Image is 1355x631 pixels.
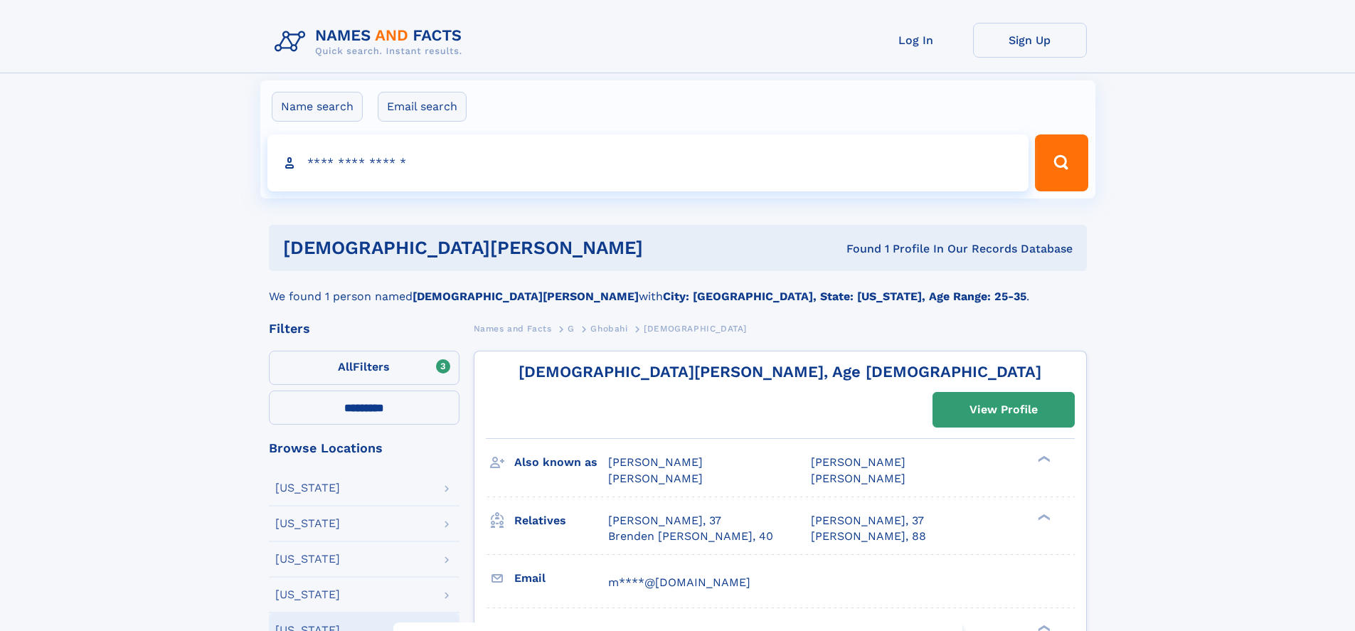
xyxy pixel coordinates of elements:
button: Search Button [1035,134,1088,191]
span: [PERSON_NAME] [608,472,703,485]
label: Email search [378,92,467,122]
h1: [DEMOGRAPHIC_DATA][PERSON_NAME] [283,239,745,257]
h3: Also known as [514,450,608,474]
a: Log In [859,23,973,58]
div: [US_STATE] [275,553,340,565]
a: View Profile [933,393,1074,427]
a: Ghobahi [590,319,627,337]
div: [US_STATE] [275,589,340,600]
input: search input [267,134,1029,191]
div: ❯ [1034,455,1051,464]
b: [DEMOGRAPHIC_DATA][PERSON_NAME] [413,290,639,303]
span: [PERSON_NAME] [811,472,905,485]
a: [DEMOGRAPHIC_DATA][PERSON_NAME], Age [DEMOGRAPHIC_DATA] [519,363,1041,381]
div: [US_STATE] [275,482,340,494]
div: We found 1 person named with . [269,271,1087,305]
div: Browse Locations [269,442,459,455]
a: Sign Up [973,23,1087,58]
span: [DEMOGRAPHIC_DATA] [644,324,747,334]
span: Ghobahi [590,324,627,334]
div: [US_STATE] [275,518,340,529]
div: Found 1 Profile In Our Records Database [745,241,1073,257]
img: Logo Names and Facts [269,23,474,61]
a: Names and Facts [474,319,552,337]
a: [PERSON_NAME], 37 [811,513,924,529]
span: [PERSON_NAME] [608,455,703,469]
h3: Relatives [514,509,608,533]
label: Name search [272,92,363,122]
span: [PERSON_NAME] [811,455,905,469]
a: G [568,319,575,337]
b: City: [GEOGRAPHIC_DATA], State: [US_STATE], Age Range: 25-35 [663,290,1026,303]
div: Filters [269,322,459,335]
div: ❯ [1034,512,1051,521]
label: Filters [269,351,459,385]
a: Brenden [PERSON_NAME], 40 [608,529,773,544]
h3: Email [514,566,608,590]
div: View Profile [969,393,1038,426]
a: [PERSON_NAME], 37 [608,513,721,529]
span: All [338,360,353,373]
span: G [568,324,575,334]
a: [PERSON_NAME], 88 [811,529,926,544]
